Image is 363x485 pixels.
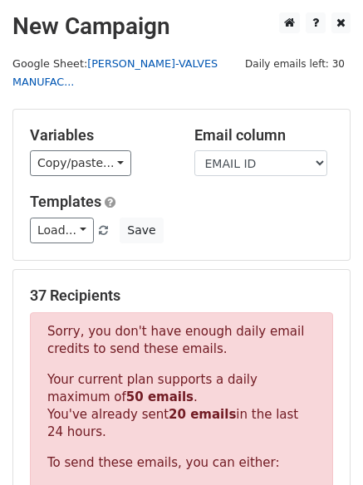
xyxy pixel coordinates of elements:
h2: New Campaign [12,12,351,41]
a: Load... [30,218,94,243]
span: Daily emails left: 30 [239,55,351,73]
strong: 50 emails [126,389,194,404]
iframe: Chat Widget [280,405,363,485]
p: Your current plan supports a daily maximum of . You've already sent in the last 24 hours. [47,371,316,441]
a: Daily emails left: 30 [239,57,351,70]
a: Templates [30,193,101,210]
p: To send these emails, you can either: [47,454,316,472]
small: Google Sheet: [12,57,218,89]
h5: 37 Recipients [30,287,333,305]
h5: Variables [30,126,169,145]
button: Save [120,218,163,243]
a: [PERSON_NAME]-VALVES MANUFAC... [12,57,218,89]
a: Copy/paste... [30,150,131,176]
h5: Email column [194,126,334,145]
p: Sorry, you don't have enough daily email credits to send these emails. [47,323,316,358]
strong: 20 emails [169,407,236,422]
